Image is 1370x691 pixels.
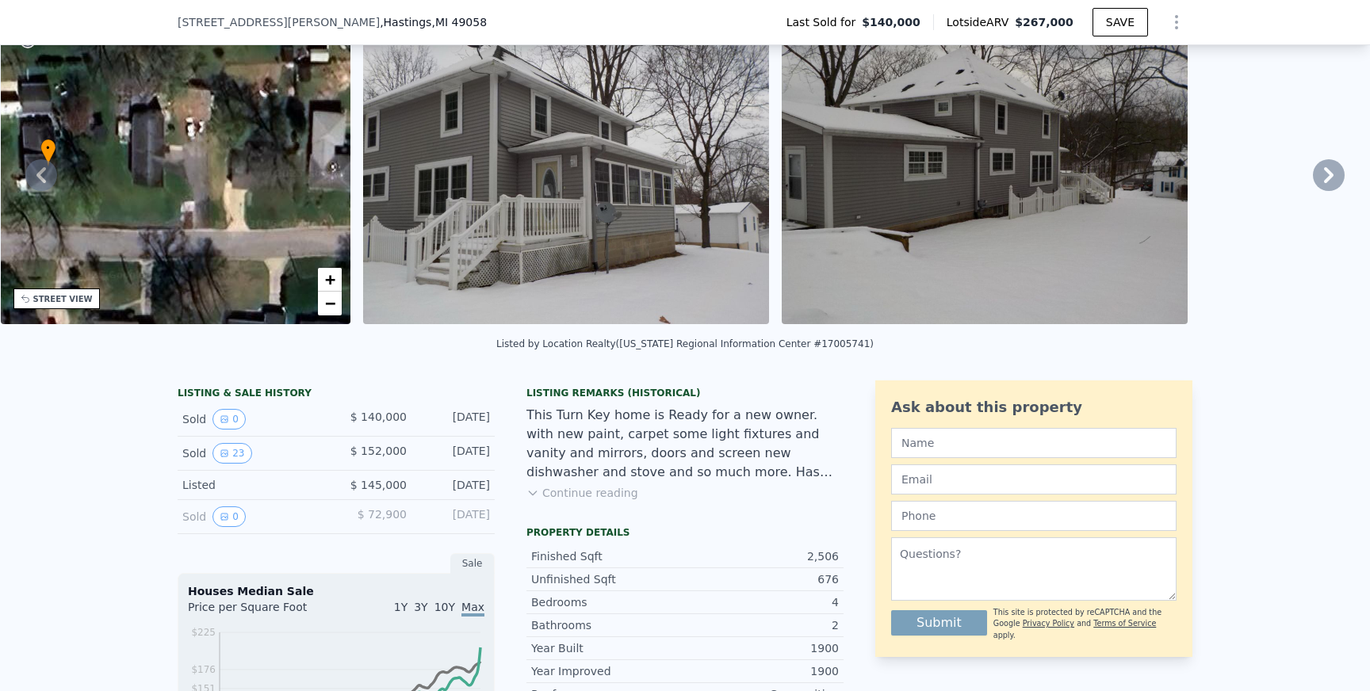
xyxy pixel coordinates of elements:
[685,617,839,633] div: 2
[325,293,335,313] span: −
[380,14,487,30] span: , Hastings
[891,501,1177,531] input: Phone
[1015,16,1073,29] span: $267,000
[526,485,638,501] button: Continue reading
[212,506,246,527] button: View historical data
[891,428,1177,458] input: Name
[182,443,323,464] div: Sold
[40,141,55,155] span: •
[531,617,685,633] div: Bathrooms
[526,406,844,482] div: This Turn Key home is Ready for a new owner. with new paint, carpet some light fixtures and vanit...
[450,553,495,574] div: Sale
[786,14,863,30] span: Last Sold for
[350,410,407,423] span: $ 140,000
[461,601,484,617] span: Max
[531,548,685,564] div: Finished Sqft
[414,601,427,613] span: 3Y
[40,139,55,166] div: •
[947,14,1015,30] span: Lotside ARV
[782,20,1188,324] img: Sale: 136163041 Parcel: 49568457
[685,571,839,587] div: 676
[419,409,490,429] div: [DATE]
[685,640,839,656] div: 1900
[350,479,407,491] span: $ 145,000
[531,640,685,656] div: Year Built
[188,583,484,599] div: Houses Median Sale
[363,20,769,324] img: Sale: 136163041 Parcel: 49568457
[191,627,216,638] tspan: $225
[325,269,335,289] span: +
[531,594,685,610] div: Bedrooms
[1093,619,1156,628] a: Terms of Service
[318,268,342,292] a: Zoom in
[685,663,839,679] div: 1900
[1023,619,1074,628] a: Privacy Policy
[993,607,1177,641] div: This site is protected by reCAPTCHA and the Google and apply.
[1093,8,1148,36] button: SAVE
[431,16,487,29] span: , MI 49058
[685,548,839,564] div: 2,506
[178,387,495,403] div: LISTING & SALE HISTORY
[526,387,844,399] div: Listing Remarks (Historical)
[191,664,216,675] tspan: $176
[350,445,407,457] span: $ 152,000
[891,610,987,636] button: Submit
[891,464,1177,494] input: Email
[358,508,407,521] span: $ 72,900
[419,443,490,464] div: [DATE]
[212,409,246,429] button: View historical data
[531,663,685,679] div: Year Improved
[419,477,490,493] div: [DATE]
[862,14,920,30] span: $140,000
[178,14,380,30] span: [STREET_ADDRESS][PERSON_NAME]
[531,571,685,587] div: Unfinished Sqft
[891,396,1177,418] div: Ask about this property
[434,601,455,613] span: 10Y
[212,443,251,464] button: View historical data
[182,409,323,429] div: Sold
[685,594,839,610] div: 4
[33,293,93,305] div: STREET VIEW
[318,292,342,315] a: Zoom out
[496,338,874,349] div: Listed by Location Realty ([US_STATE] Regional Information Center #17005741)
[182,477,323,493] div: Listed
[1161,6,1192,38] button: Show Options
[419,506,490,527] div: [DATE]
[182,506,323,527] div: Sold
[188,599,336,624] div: Price per Square Foot
[394,601,408,613] span: 1Y
[526,526,844,539] div: Property details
